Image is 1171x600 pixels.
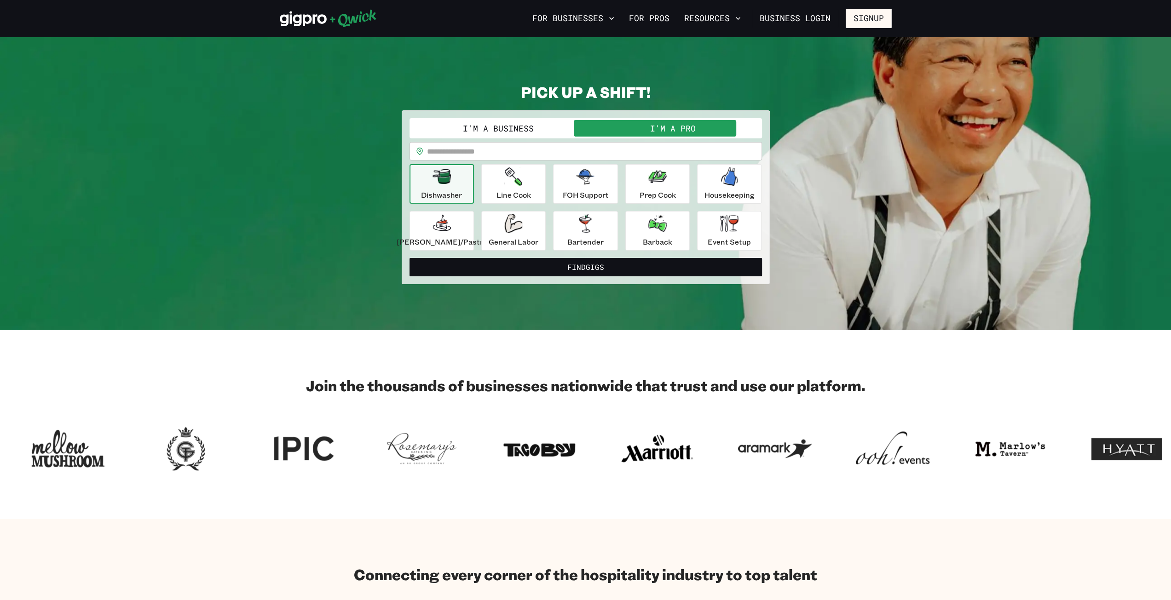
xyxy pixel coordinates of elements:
[553,164,617,204] button: FOH Support
[639,189,675,200] p: Prep Cook
[974,424,1047,474] img: Logo for Marlow's Tavern
[625,164,690,204] button: Prep Cook
[697,211,761,251] button: Event Setup
[385,424,458,474] img: Logo for Rosemary's Catering
[625,211,690,251] button: Barback
[397,236,487,247] p: [PERSON_NAME]/Pastry
[502,424,576,474] img: Logo for Taco Boy
[529,11,618,26] button: For Businesses
[267,424,340,474] img: Logo for IPIC
[586,120,760,137] button: I'm a Pro
[410,258,762,276] button: FindGigs
[411,120,586,137] button: I'm a Business
[489,236,538,247] p: General Labor
[402,83,770,101] h2: PICK UP A SHIFT!
[481,211,546,251] button: General Labor
[496,189,531,200] p: Line Cook
[410,164,474,204] button: Dishwasher
[697,164,761,204] button: Housekeeping
[280,376,892,394] h2: Join the thousands of businesses nationwide that trust and use our platform.
[752,9,838,28] a: Business Login
[681,11,744,26] button: Resources
[31,424,105,474] img: Logo for Mellow Mushroom
[553,211,617,251] button: Bartender
[643,236,672,247] p: Barback
[354,565,817,583] h2: Connecting every corner of the hospitality industry to top talent
[410,211,474,251] button: [PERSON_NAME]/Pastry
[1091,424,1165,474] img: Logo for Hotel Hyatt
[856,424,929,474] img: Logo for ooh events
[708,236,751,247] p: Event Setup
[738,424,812,474] img: Logo for Aramark
[625,11,673,26] a: For Pros
[421,189,462,200] p: Dishwasher
[620,424,694,474] img: Logo for Marriott
[567,236,604,247] p: Bartender
[481,164,546,204] button: Line Cook
[149,424,223,474] img: Logo for Georgian Terrace
[704,189,755,200] p: Housekeeping
[562,189,608,200] p: FOH Support
[846,9,892,28] button: Signup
